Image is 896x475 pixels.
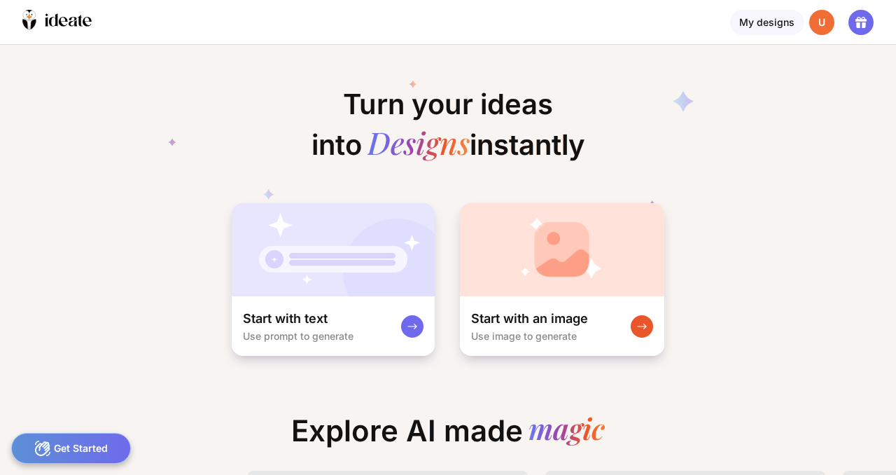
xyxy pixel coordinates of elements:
div: Use image to generate [471,330,577,342]
div: Explore AI made [280,413,616,460]
img: startWithImageCardBg.jpg [460,203,664,296]
div: Start with an image [471,310,588,327]
div: My designs [730,10,804,35]
img: startWithTextCardBg.jpg [232,203,435,296]
div: Start with text [243,310,328,327]
div: magic [528,413,605,448]
div: U [809,10,834,35]
div: Get Started [11,433,131,464]
div: Use prompt to generate [243,330,353,342]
